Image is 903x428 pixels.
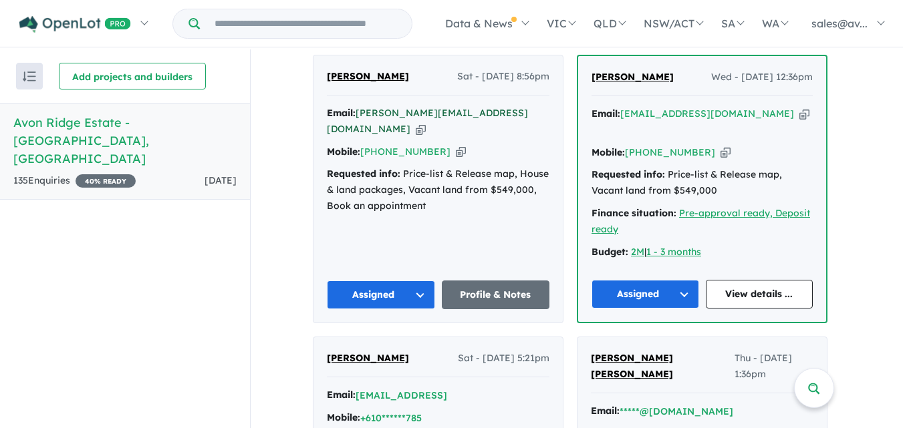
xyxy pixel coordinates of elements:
a: [PERSON_NAME] [592,69,674,85]
strong: Email: [592,108,620,120]
span: [PERSON_NAME] [327,70,409,82]
input: Try estate name, suburb, builder or developer [203,9,409,38]
button: Copy [799,107,809,121]
span: [PERSON_NAME] [PERSON_NAME] [591,352,673,380]
strong: Mobile: [592,146,625,158]
a: [PERSON_NAME][EMAIL_ADDRESS][DOMAIN_NAME] [327,107,528,135]
strong: Finance situation: [592,207,676,219]
button: Copy [721,146,731,160]
strong: Email: [327,389,356,401]
button: Add projects and builders [59,63,206,89]
span: [PERSON_NAME] [592,71,674,83]
a: [PERSON_NAME] [327,69,409,85]
a: View details ... [706,280,813,308]
a: Pre-approval ready, Deposit ready [592,207,810,235]
button: [EMAIL_ADDRESS] [356,389,447,403]
a: 1 - 3 months [646,246,701,258]
span: 40 % READY [76,174,136,188]
strong: Email: [591,405,620,417]
a: [EMAIL_ADDRESS][DOMAIN_NAME] [620,108,794,120]
a: [PHONE_NUMBER] [625,146,715,158]
a: Profile & Notes [442,280,550,309]
div: | [592,244,813,260]
a: 2M [631,246,644,258]
strong: Budget: [592,246,628,258]
button: Assigned [592,280,699,308]
button: Copy [456,145,466,159]
strong: Mobile: [327,146,360,158]
div: 135 Enquir ies [13,173,136,189]
span: [DATE] [205,174,237,186]
span: Wed - [DATE] 12:36pm [711,69,813,85]
span: sales@av... [811,17,868,30]
a: [PERSON_NAME] [PERSON_NAME] [591,351,735,383]
strong: Mobile: [327,411,360,423]
span: Thu - [DATE] 1:36pm [735,351,813,383]
span: Sat - [DATE] 5:21pm [458,351,549,367]
strong: Requested info: [592,168,665,180]
div: Price-list & Release map, House & land packages, Vacant land from $549,000, Book an appointment [327,166,549,214]
h5: Avon Ridge Estate - [GEOGRAPHIC_DATA] , [GEOGRAPHIC_DATA] [13,114,237,168]
button: Copy [416,122,426,136]
span: Sat - [DATE] 8:56pm [457,69,549,85]
strong: Email: [327,107,356,119]
button: Assigned [327,280,435,309]
a: [PHONE_NUMBER] [360,146,450,158]
span: [PERSON_NAME] [327,352,409,364]
a: [PERSON_NAME] [327,351,409,367]
img: Openlot PRO Logo White [19,16,131,33]
strong: Requested info: [327,168,400,180]
img: sort.svg [23,71,36,81]
div: Price-list & Release map, Vacant land from $549,000 [592,167,813,199]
